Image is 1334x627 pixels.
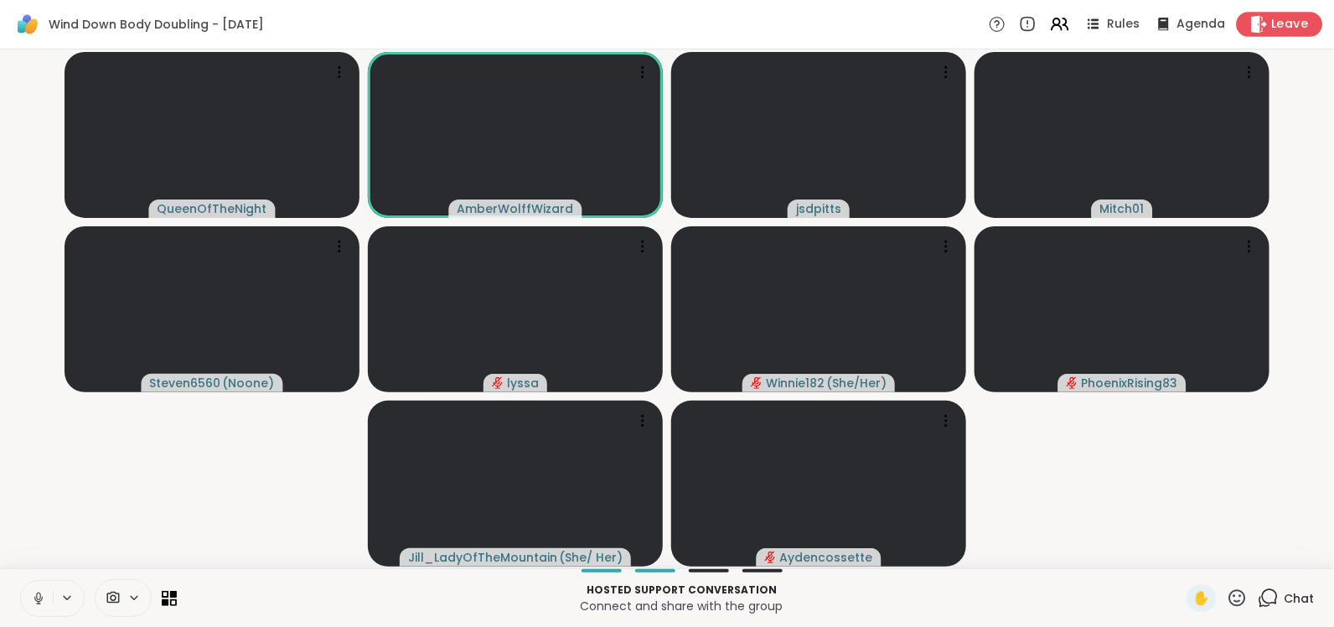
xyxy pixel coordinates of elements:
span: ( She/Her ) [826,375,887,391]
span: AmberWolffWizard [458,200,574,217]
span: QueenOfTheNight [158,200,267,217]
span: Wind Down Body Doubling - [DATE] [49,16,264,33]
span: Chat [1284,590,1314,607]
span: Mitch01 [1100,200,1145,217]
span: Agenda [1176,16,1225,33]
span: ✋ [1193,588,1210,609]
span: Aydencossette [780,549,873,566]
img: ShareWell Logomark [13,10,42,39]
span: jsdpitts [796,200,841,217]
span: audio-muted [751,377,763,389]
span: audio-muted [765,552,777,563]
span: Steven6560 [150,375,221,391]
span: ( She/ Her ) [559,549,623,566]
span: audio-muted [492,377,504,389]
span: audio-muted [1067,377,1078,389]
span: lyssa [507,375,539,391]
span: PhoenixRising83 [1082,375,1178,391]
span: Winnie182 [766,375,825,391]
p: Connect and share with the group [187,598,1176,614]
span: Rules [1107,16,1140,33]
span: Leave [1272,16,1309,34]
p: Hosted support conversation [187,583,1176,598]
span: ( Noone ) [223,375,275,391]
span: Jill_LadyOfTheMountain [408,549,557,566]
